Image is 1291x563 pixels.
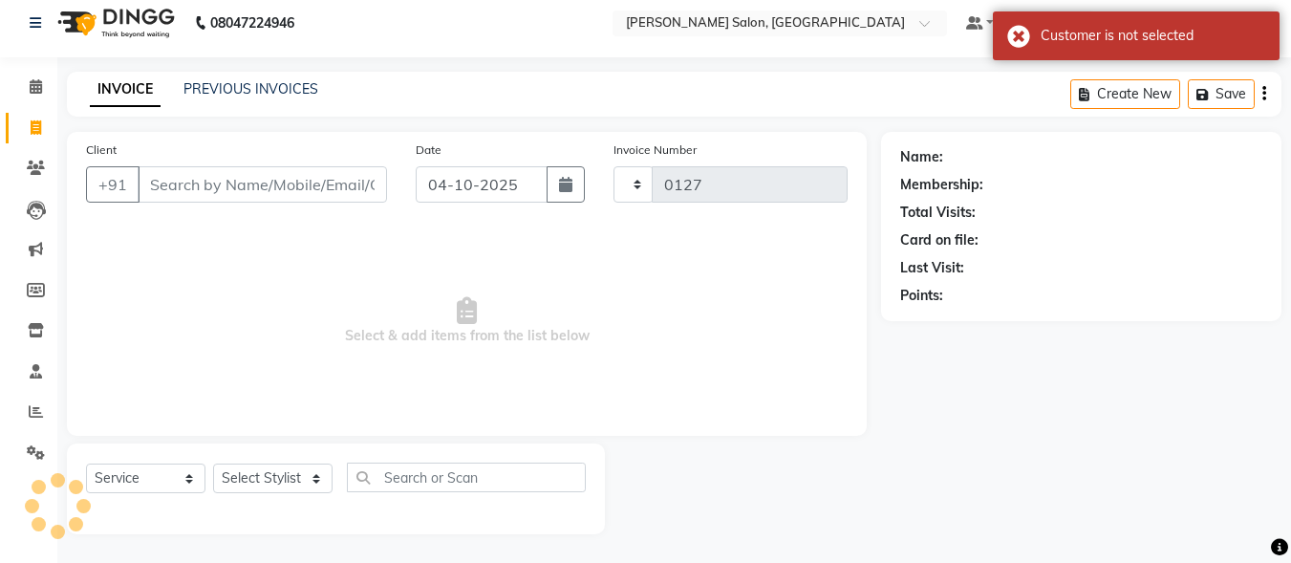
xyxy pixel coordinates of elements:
[1070,79,1180,109] button: Create New
[416,141,441,159] label: Date
[900,258,964,278] div: Last Visit:
[183,80,318,97] a: PREVIOUS INVOICES
[900,203,976,223] div: Total Visits:
[900,286,943,306] div: Points:
[900,175,983,195] div: Membership:
[86,141,117,159] label: Client
[613,141,697,159] label: Invoice Number
[86,226,848,417] span: Select & add items from the list below
[138,166,387,203] input: Search by Name/Mobile/Email/Code
[900,230,979,250] div: Card on file:
[90,73,161,107] a: INVOICE
[347,463,586,492] input: Search or Scan
[900,147,943,167] div: Name:
[1041,26,1265,46] div: Customer is not selected
[86,166,140,203] button: +91
[1188,79,1255,109] button: Save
